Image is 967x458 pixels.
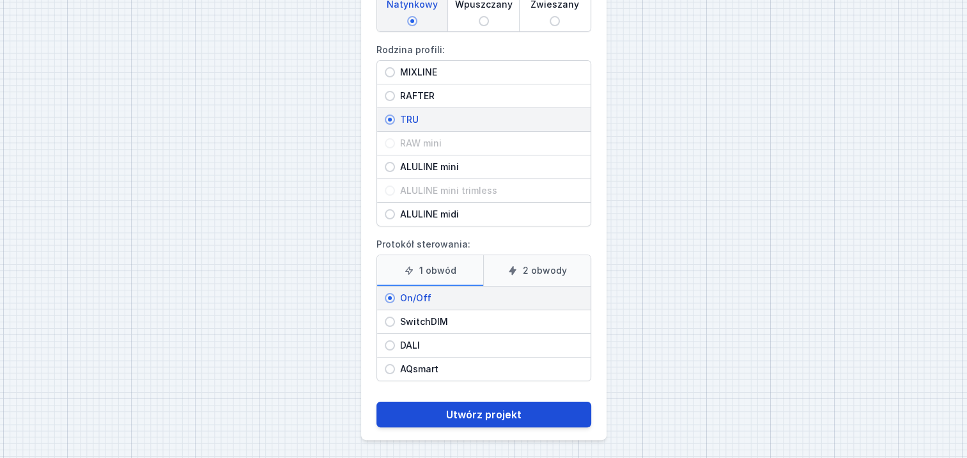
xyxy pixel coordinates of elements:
input: Natynkowy [407,16,417,26]
input: ALULINE midi [385,209,395,219]
span: TRU [395,113,583,126]
input: Zwieszany [550,16,560,26]
span: RAFTER [395,90,583,102]
input: Wpuszczany [479,16,489,26]
label: Rodzina profili: [376,40,591,226]
input: SwitchDIM [385,317,395,327]
input: RAFTER [385,91,395,101]
span: MIXLINE [395,66,583,79]
input: DALI [385,340,395,351]
span: ALULINE mini [395,161,583,173]
label: 2 obwody [483,255,591,286]
span: SwitchDIM [395,315,583,328]
label: Protokół sterowania: [376,234,591,381]
button: Utwórz projekt [376,402,591,427]
input: On/Off [385,293,395,303]
input: ALULINE mini [385,162,395,172]
span: DALI [395,339,583,352]
span: ALULINE midi [395,208,583,221]
span: On/Off [395,292,583,304]
input: TRU [385,114,395,125]
input: MIXLINE [385,67,395,77]
input: AQsmart [385,364,395,374]
span: AQsmart [395,363,583,375]
label: 1 obwód [377,255,484,286]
